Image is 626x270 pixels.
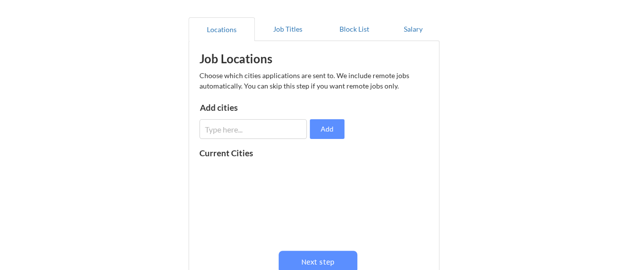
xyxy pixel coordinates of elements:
[199,149,275,157] div: Current Cities
[200,103,302,112] div: Add cities
[255,17,321,41] button: Job Titles
[321,17,387,41] button: Block List
[199,119,307,139] input: Type here...
[310,119,344,139] button: Add
[199,70,428,91] div: Choose which cities applications are sent to. We include remote jobs automatically. You can skip ...
[387,17,439,41] button: Salary
[199,53,325,65] div: Job Locations
[189,17,255,41] button: Locations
